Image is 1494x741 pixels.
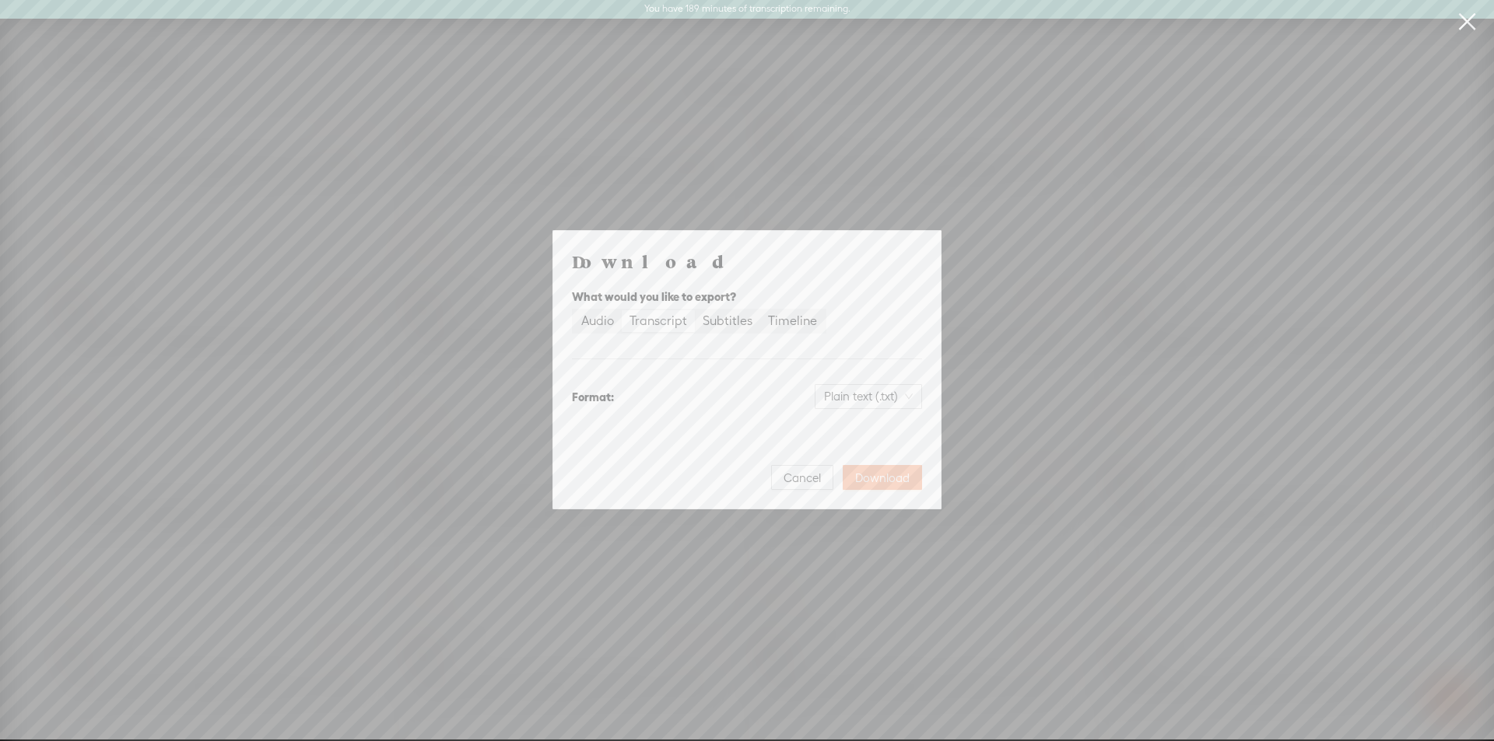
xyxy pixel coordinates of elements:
[572,309,826,334] div: segmented control
[572,250,922,273] h4: Download
[771,465,833,490] button: Cancel
[572,388,614,407] div: Format:
[572,288,922,306] div: What would you like to export?
[784,470,821,486] span: Cancel
[843,465,922,490] button: Download
[581,310,614,332] div: Audio
[824,385,913,408] span: Plain text (.txt)
[768,310,817,332] div: Timeline
[630,310,687,332] div: Transcript
[855,470,910,486] span: Download
[703,310,752,332] div: Subtitles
